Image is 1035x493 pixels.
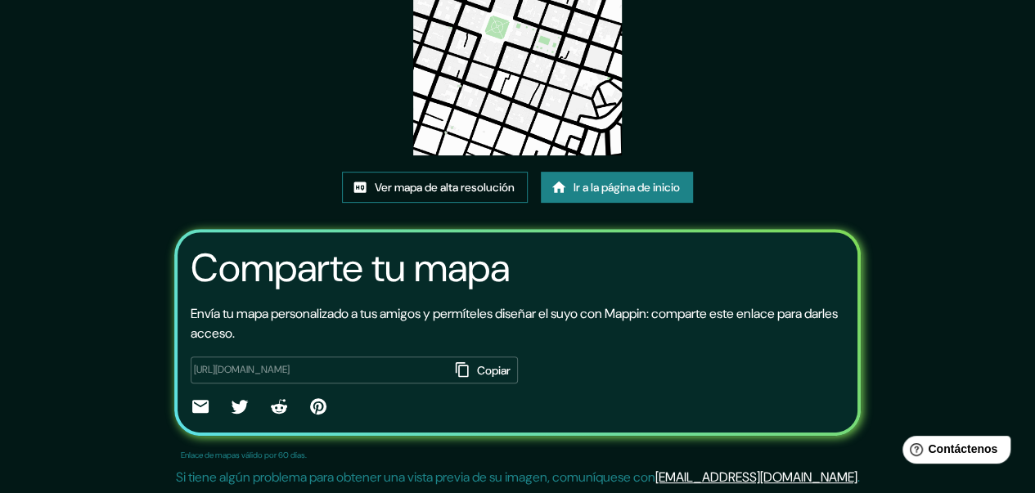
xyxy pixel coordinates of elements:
font: Comparte tu mapa [191,242,510,294]
font: Envía tu mapa personalizado a tus amigos y permíteles diseñar el suyo con Mappin: comparte este e... [191,305,838,342]
iframe: Lanzador de widgets de ayuda [889,429,1017,475]
font: Enlace de mapas válido por 60 días. [181,450,307,460]
button: Copiar [450,356,518,384]
font: Ir a la página de inicio [574,180,680,195]
a: [EMAIL_ADDRESS][DOMAIN_NAME] [655,468,857,486]
font: Ver mapa de alta resolución [375,180,515,195]
a: Ver mapa de alta resolución [342,172,528,203]
a: Ir a la página de inicio [541,172,693,203]
font: Si tiene algún problema para obtener una vista previa de su imagen, comuníquese con [176,468,655,486]
font: Copiar [477,363,511,378]
font: . [857,468,860,486]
